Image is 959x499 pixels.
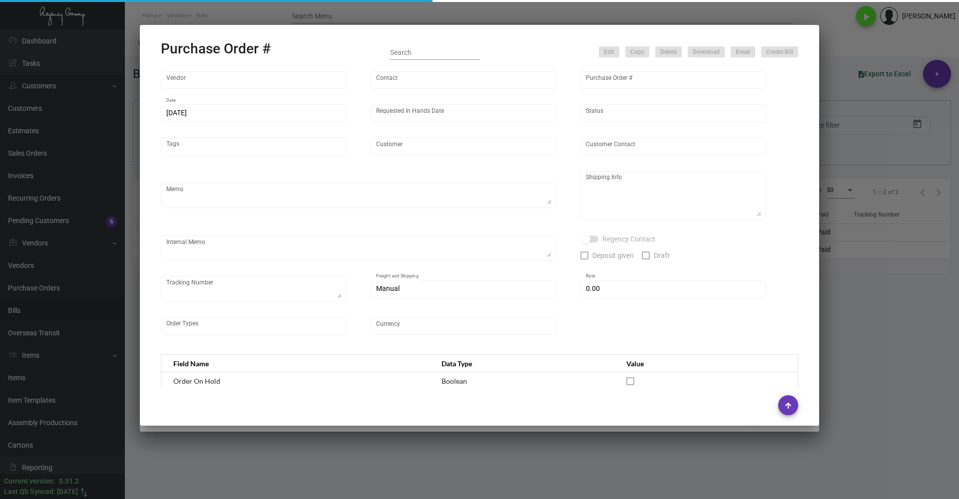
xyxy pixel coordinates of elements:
[599,46,619,57] button: Edit
[59,476,79,487] div: 0.51.2
[376,284,400,292] span: Manual
[654,249,670,261] span: Draft
[731,46,755,57] button: Email
[592,249,634,261] span: Deposit given
[660,48,677,56] span: Delete
[602,233,655,245] span: Regency Contact
[4,487,78,497] div: Last Qb Synced: [DATE]
[766,48,793,56] span: Create Bill
[161,40,271,57] h2: Purchase Order #
[173,377,220,385] span: Order On Hold
[688,46,725,57] button: Download
[161,355,432,372] th: Field Name
[432,355,616,372] th: Data Type
[4,476,55,487] div: Current version:
[693,48,720,56] span: Download
[736,48,750,56] span: Email
[442,377,467,385] span: Boolean
[630,48,644,56] span: Copy
[604,48,614,56] span: Edit
[655,46,682,57] button: Delete
[625,46,649,57] button: Copy
[761,46,798,57] button: Create Bill
[616,355,798,372] th: Value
